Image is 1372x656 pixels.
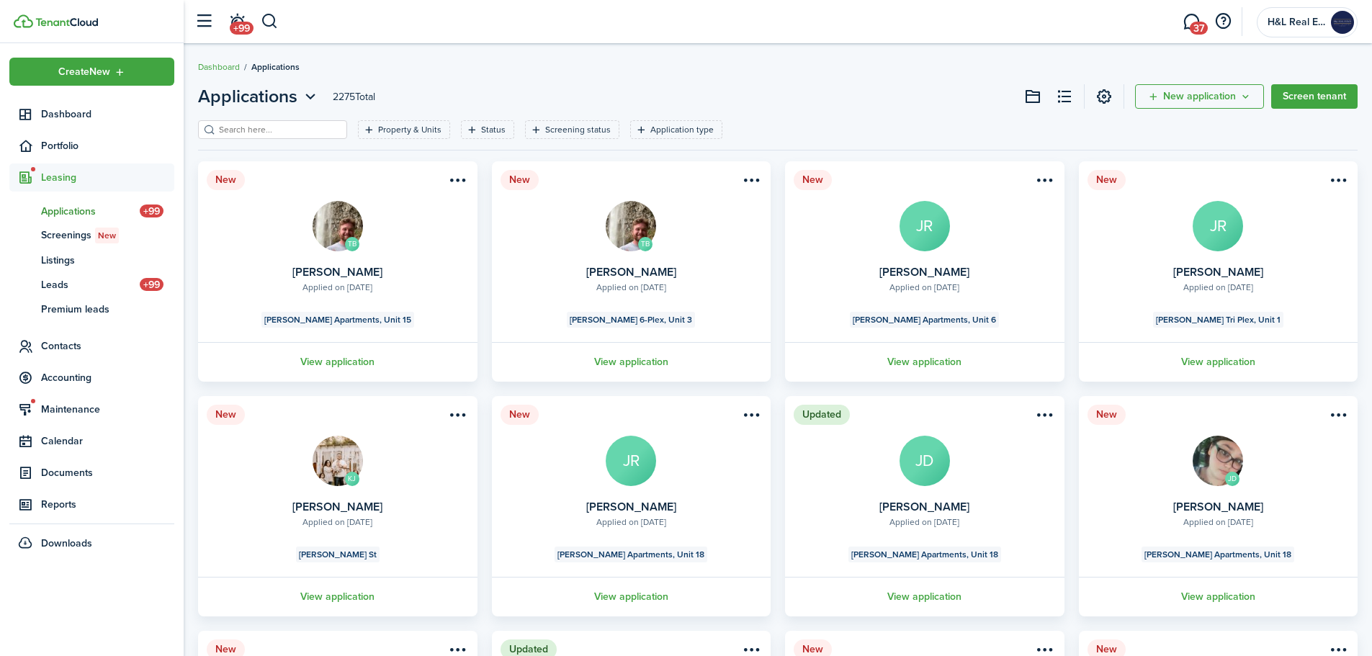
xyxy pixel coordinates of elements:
[378,123,441,136] filter-tag-label: Property & Units
[596,281,666,294] div: Applied on [DATE]
[490,342,774,382] a: View application
[1135,84,1264,109] button: New application
[198,84,297,109] span: Applications
[525,120,619,139] filter-tag: Open filter
[261,9,279,34] button: Search
[853,313,996,326] span: [PERSON_NAME] Apartments, Unit 6
[358,120,450,139] filter-tag: Open filter
[446,408,469,427] button: Open menu
[198,84,320,109] button: Applications
[879,266,969,279] card-title: [PERSON_NAME]
[198,60,240,73] a: Dashboard
[501,405,539,425] status: New
[198,84,320,109] button: Open menu
[1211,9,1235,34] button: Open resource center
[638,237,653,251] avatar-text: TB
[783,342,1067,382] a: View application
[1225,472,1239,486] avatar-text: JD
[900,436,950,486] avatar-text: JD
[41,228,174,243] span: Screenings
[545,123,611,136] filter-tag-label: Screening status
[1183,281,1253,294] div: Applied on [DATE]
[1173,266,1263,279] card-title: [PERSON_NAME]
[557,548,704,561] span: [PERSON_NAME] Apartments, Unit 18
[1190,22,1208,35] span: 37
[196,342,480,382] a: View application
[650,123,714,136] filter-tag-label: Application type
[490,577,774,616] a: View application
[302,281,372,294] div: Applied on [DATE]
[1173,500,1263,513] card-title: [PERSON_NAME]
[889,516,959,529] div: Applied on [DATE]
[9,58,174,86] button: Open menu
[140,278,163,291] span: +99
[299,548,377,561] span: [PERSON_NAME] St
[1163,91,1236,102] span: New application
[41,277,140,292] span: Leads
[1268,17,1325,27] span: H&L Real Estate Property Management Company
[41,204,140,219] span: Applications
[230,22,254,35] span: +99
[739,408,762,427] button: Open menu
[1156,313,1281,326] span: [PERSON_NAME] Tri Plex, Unit 1
[1183,516,1253,529] div: Applied on [DATE]
[1193,201,1243,251] avatar-text: JR
[1326,173,1349,192] button: Open menu
[783,577,1067,616] a: View application
[223,4,251,40] a: Notifications
[313,201,363,251] img: Ian Mac Garrett
[1033,173,1056,192] button: Open menu
[1135,84,1264,109] button: Open menu
[630,120,722,139] filter-tag: Open filter
[461,120,514,139] filter-tag: Open filter
[1088,170,1126,190] status: New
[1193,436,1243,486] img: Raelynn Irene ralph
[140,205,163,217] span: +99
[251,60,300,73] span: Applications
[292,500,382,513] card-title: [PERSON_NAME]
[345,472,359,486] avatar-text: KJ
[596,516,666,529] div: Applied on [DATE]
[41,338,174,354] span: Contacts
[41,536,92,551] span: Downloads
[190,8,218,35] button: Open sidebar
[41,138,174,153] span: Portfolio
[9,272,174,297] a: Leads+99
[851,548,998,561] span: [PERSON_NAME] Apartments, Unit 18
[446,173,469,192] button: Open menu
[207,170,245,190] status: New
[41,253,174,268] span: Listings
[41,370,174,385] span: Accounting
[586,266,676,279] card-title: [PERSON_NAME]
[481,123,506,136] filter-tag-label: Status
[879,500,969,513] card-title: [PERSON_NAME]
[501,170,539,190] status: New
[41,107,174,122] span: Dashboard
[606,436,656,486] avatar-text: JR
[345,237,359,251] avatar-text: TB
[9,223,174,248] a: ScreeningsNew
[58,67,110,77] span: Create New
[1144,548,1291,561] span: [PERSON_NAME] Apartments, Unit 18
[739,173,762,192] button: Open menu
[1088,405,1126,425] status: New
[606,201,656,251] img: Ian Mac Garrett
[313,436,363,486] img: Tito Martinez
[1077,342,1360,382] a: View application
[302,516,372,529] div: Applied on [DATE]
[196,577,480,616] a: View application
[9,100,174,128] a: Dashboard
[207,405,245,425] status: New
[1271,84,1358,109] a: Screen tenant
[333,89,375,104] header-page-total: 2275 Total
[41,433,174,449] span: Calendar
[41,465,174,480] span: Documents
[41,402,174,417] span: Maintenance
[264,313,411,326] span: [PERSON_NAME] Apartments, Unit 15
[1077,577,1360,616] a: View application
[9,248,174,272] a: Listings
[570,313,692,326] span: [PERSON_NAME] 6-Plex, Unit 3
[900,201,950,251] avatar-text: JR
[9,297,174,321] a: Premium leads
